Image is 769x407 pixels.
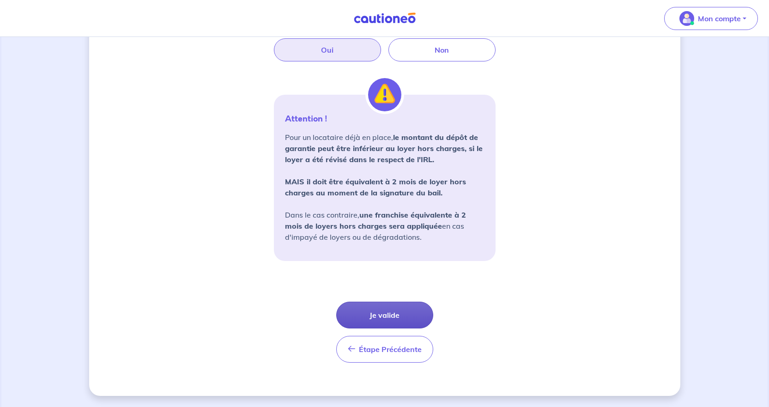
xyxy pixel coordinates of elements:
label: Non [388,38,496,61]
p: Pour un locataire déjà en place, Dans le cas contraire, en cas d'impayé de loyers ou de dégradati... [285,132,484,243]
strong: MAIS il doit être équivalent à 2 mois de loyer hors charges au moment de la signature du bail. [285,177,466,197]
label: Oui [274,38,381,61]
span: Étape Précédente [359,345,422,354]
img: Cautioneo [350,12,419,24]
img: illu_alert.svg [368,78,401,111]
p: Attention ! [285,113,484,124]
button: Étape Précédente [336,336,433,363]
img: illu_account_valid_menu.svg [679,11,694,26]
strong: une franchise équivalente à 2 mois de loyers hors charges sera appliquée [285,210,466,231]
strong: le montant du dépôt de garantie peut être inférieur au loyer hors charges, si le loyer a été révi... [285,133,483,164]
button: illu_account_valid_menu.svgMon compte [664,7,758,30]
button: Je valide [336,302,433,328]
p: Mon compte [698,13,741,24]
